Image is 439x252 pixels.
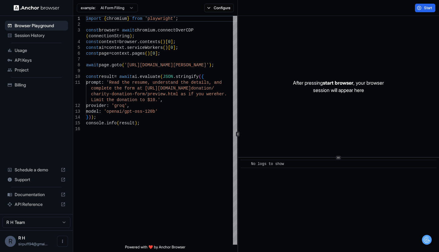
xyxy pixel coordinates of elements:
span: start browser [323,80,353,86]
span: result [99,74,114,79]
button: Configure [204,4,234,12]
div: 4 [73,39,80,45]
span: ; [212,63,214,68]
span: ( [122,63,124,68]
span: ​ [244,161,247,167]
p: After pressing , your browser session will appear here [293,79,384,94]
div: 8 [73,62,80,68]
span: } [127,16,129,21]
span: prompt [86,80,101,85]
span: , [127,103,129,108]
span: Support [15,177,58,183]
span: = [117,39,119,44]
div: 5 [73,45,80,51]
span: await [86,63,99,68]
span: ; [158,51,160,56]
span: example: [81,5,96,10]
span: 'groq' [112,103,127,108]
span: page [99,63,109,68]
span: provider [86,103,106,108]
span: ; [173,39,176,44]
span: ( [160,39,163,44]
span: ( [160,74,163,79]
span: stringify [176,74,199,79]
span: const [86,74,99,79]
span: Project [15,67,66,73]
span: ( [163,45,165,50]
div: 16 [73,126,80,132]
span: Billing [15,82,66,88]
span: 'playwright' [145,16,176,21]
span: JSON [163,74,173,79]
span: ) [130,34,132,38]
div: 1 [73,16,80,22]
span: chromium [135,28,155,33]
span: browser [99,28,117,33]
span: context [99,39,117,44]
span: contexts [140,39,160,44]
span: ; [176,16,178,21]
div: 3 [73,27,80,33]
span: browser [119,39,137,44]
div: 9 [73,68,80,74]
span: . [155,28,158,33]
span: ( [199,74,201,79]
span: donation/ [191,86,214,91]
span: serviceWorkers [127,45,163,50]
span: evaluate [140,74,160,79]
span: '[URL][DOMAIN_NAME][PERSON_NAME]' [124,63,209,68]
span: context [106,45,124,50]
span: chromium [106,16,127,21]
span: { [201,74,204,79]
span: ] [155,51,158,56]
span: Schedule a demo [15,167,58,173]
span: . [124,45,127,50]
span: ; [132,34,134,38]
img: Anchor Logo [14,5,59,11]
span: } [86,115,88,120]
span: Documentation [15,192,58,198]
div: Session History [5,31,68,40]
span: const [86,51,99,56]
span: . [104,121,106,126]
span: 'Read the resume, understand the details, and [106,80,222,85]
span: 0 [152,51,155,56]
span: ai [132,74,137,79]
div: Usage [5,46,68,55]
span: [ [165,39,168,44]
div: 14 [73,115,80,120]
div: 11 [73,80,80,86]
span: complete the form at [URL][DOMAIN_NAME] [91,86,191,91]
span: API Reference [15,201,58,207]
span: from [132,16,142,21]
div: 10 [73,74,80,80]
span: ( [117,121,119,126]
div: 15 [73,120,80,126]
span: info [106,121,117,126]
span: her. [216,92,227,97]
span: [ [168,45,170,50]
span: ] [170,39,173,44]
button: Open menu [57,236,68,247]
span: ) [91,115,94,120]
span: No logs to show [251,162,284,166]
span: ) [163,39,165,44]
span: ) [209,63,211,68]
span: ) [135,121,137,126]
span: ) [148,51,150,56]
div: API Reference [5,199,68,209]
span: sirpuff94@gmail.com [18,242,48,246]
div: 2 [73,22,80,27]
span: = [117,28,119,33]
span: = [109,51,112,56]
span: connectOverCDP [158,28,194,33]
span: . [173,74,176,79]
span: charity-donation-form/preview.html as if you were [91,92,217,97]
span: Session History [15,32,66,38]
div: Project [5,65,68,75]
span: Powered with ❤️ by Anchor Browser [125,245,185,252]
div: 7 [73,57,80,62]
span: = [104,45,106,50]
span: goto [112,63,122,68]
span: . [137,39,140,44]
